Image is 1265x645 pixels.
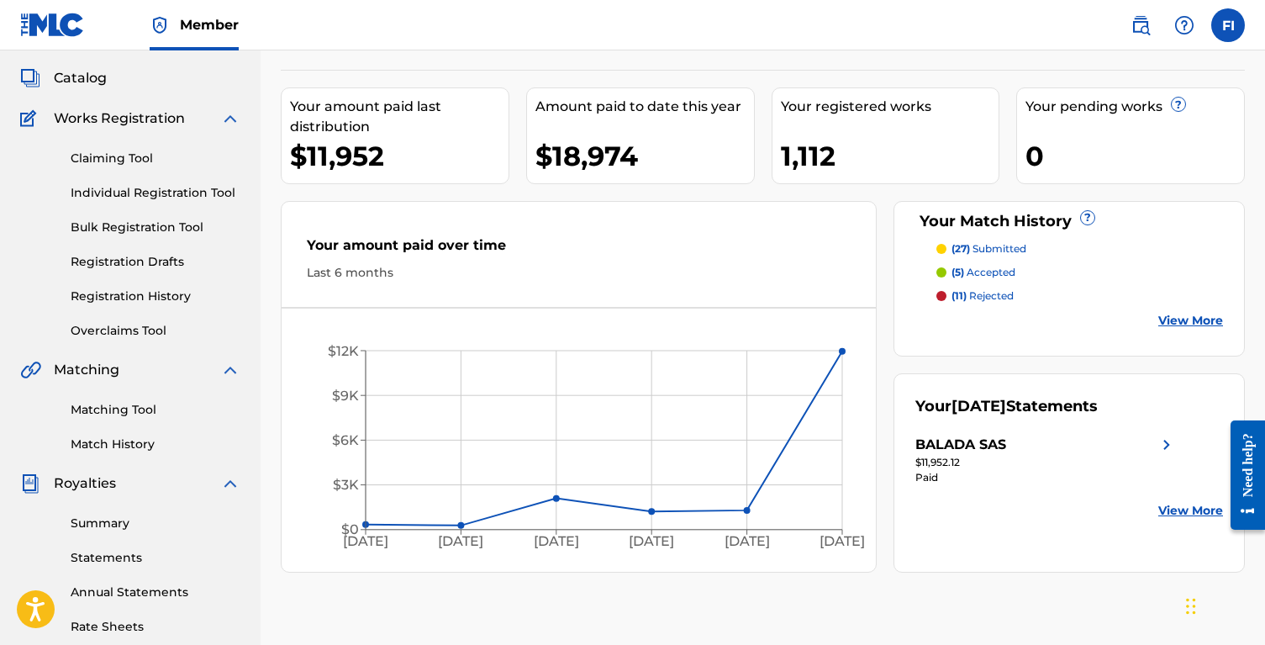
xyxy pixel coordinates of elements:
[915,395,1098,418] div: Your Statements
[951,241,1026,256] p: submitted
[220,108,240,129] img: expand
[1167,8,1201,42] div: Help
[915,455,1177,470] div: $11,952.12
[220,360,240,380] img: expand
[220,473,240,494] img: expand
[150,15,170,35] img: Top Rightsholder
[1181,564,1265,645] iframe: Chat Widget
[1124,8,1157,42] a: Public Search
[915,435,1006,455] div: BALADA SAS
[951,397,1006,415] span: [DATE]
[307,264,851,282] div: Last 6 months
[54,473,116,494] span: Royalties
[915,470,1177,485] div: Paid
[915,435,1177,485] a: BALADA SASright chevron icon$11,952.12Paid
[535,97,754,117] div: Amount paid to date this year
[54,360,119,380] span: Matching
[307,235,851,264] div: Your amount paid over time
[20,108,42,129] img: Works Registration
[915,210,1223,233] div: Your Match History
[1211,8,1245,42] div: User Menu
[54,108,185,129] span: Works Registration
[951,265,1015,280] p: accepted
[1218,407,1265,542] iframe: Resource Center
[534,533,579,549] tspan: [DATE]
[54,68,107,88] span: Catalog
[332,432,359,448] tspan: $6K
[535,137,754,175] div: $18,974
[936,265,1223,280] a: (5) accepted
[71,401,240,419] a: Matching Tool
[20,13,85,37] img: MLC Logo
[1174,15,1194,35] img: help
[951,242,970,255] span: (27)
[1158,312,1223,330] a: View More
[71,322,240,340] a: Overclaims Tool
[180,15,239,34] span: Member
[71,253,240,271] a: Registration Drafts
[1172,98,1185,111] span: ?
[71,515,240,532] a: Summary
[438,533,483,549] tspan: [DATE]
[1025,137,1244,175] div: 0
[1131,15,1151,35] img: search
[290,137,509,175] div: $11,952
[71,618,240,636] a: Rate Sheets
[781,97,999,117] div: Your registered works
[1081,211,1094,225] span: ?
[71,549,240,567] a: Statements
[71,288,240,305] a: Registration History
[1157,435,1177,455] img: right chevron icon
[71,219,240,236] a: Bulk Registration Tool
[1158,502,1223,520] a: View More
[20,68,40,88] img: Catalog
[20,473,40,494] img: Royalties
[71,436,240,453] a: Match History
[951,266,964,278] span: (5)
[951,289,967,302] span: (11)
[328,343,359,359] tspan: $12K
[20,68,107,88] a: CatalogCatalog
[781,137,999,175] div: 1,112
[936,288,1223,304] a: (11) rejected
[341,521,359,537] tspan: $0
[629,533,674,549] tspan: [DATE]
[71,150,240,167] a: Claiming Tool
[71,584,240,601] a: Annual Statements
[20,360,41,380] img: Matching
[71,184,240,202] a: Individual Registration Tool
[290,97,509,137] div: Your amount paid last distribution
[1025,97,1244,117] div: Your pending works
[820,533,865,549] tspan: [DATE]
[332,388,359,404] tspan: $9K
[333,477,359,493] tspan: $3K
[936,241,1223,256] a: (27) submitted
[951,288,1014,304] p: rejected
[725,533,770,549] tspan: [DATE]
[1186,581,1196,632] div: Drag
[343,533,388,549] tspan: [DATE]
